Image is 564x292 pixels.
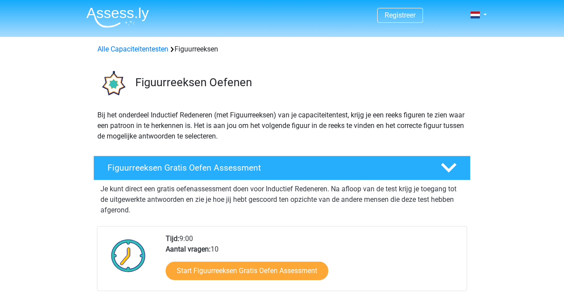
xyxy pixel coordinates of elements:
[94,44,470,55] div: Figuurreeksen
[385,11,416,19] a: Registreer
[108,163,427,173] h4: Figuurreeksen Gratis Oefen Assessment
[86,7,149,28] img: Assessly
[97,45,168,53] a: Alle Capaciteitentesten
[166,234,179,243] b: Tijd:
[166,245,211,253] b: Aantal vragen:
[100,184,464,215] p: Je kunt direct een gratis oefenassessment doen voor Inductief Redeneren. Na afloop van de test kr...
[97,110,467,142] p: Bij het onderdeel Inductief Redeneren (met Figuurreeksen) van je capaciteitentest, krijg je een r...
[135,76,464,89] h3: Figuurreeksen Oefenen
[159,234,466,291] div: 9:00 10
[106,234,151,277] img: Klok
[166,262,328,280] a: Start Figuurreeksen Gratis Oefen Assessment
[90,156,474,180] a: Figuurreeksen Gratis Oefen Assessment
[94,65,131,102] img: figuurreeksen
